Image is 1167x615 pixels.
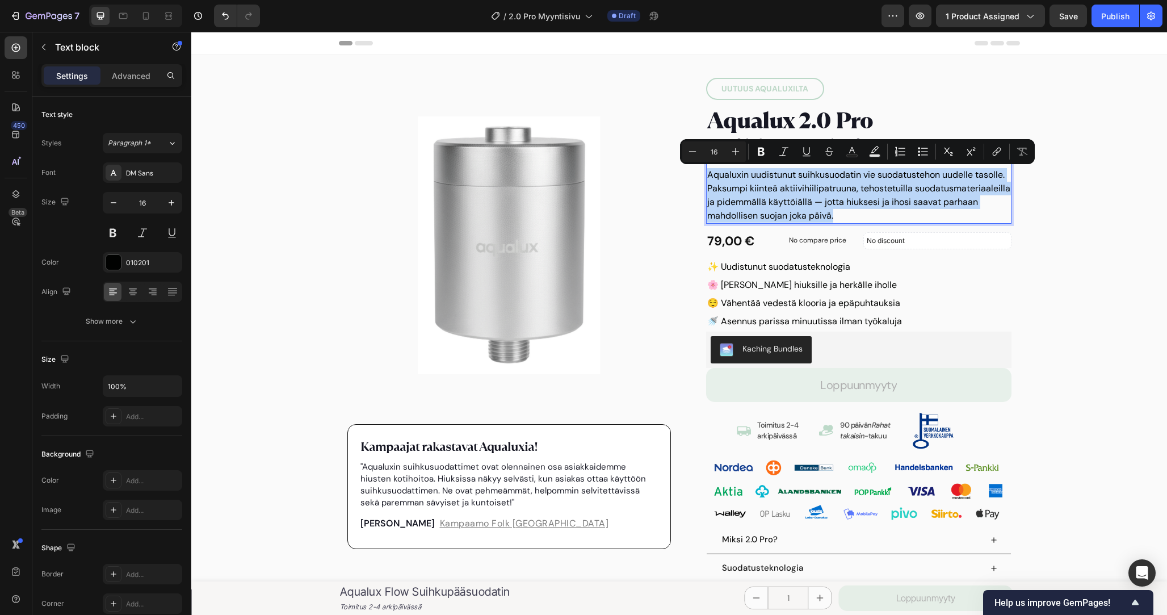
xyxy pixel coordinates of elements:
div: Shape [41,541,78,556]
p: [PERSON_NAME] [169,485,244,499]
div: Text style [41,110,73,120]
button: Show more [41,311,182,332]
div: Corner [41,599,64,609]
p: 90 päivän -takuu [649,388,704,410]
button: increment [617,555,640,577]
span: Draft [619,11,636,21]
div: Width [41,381,60,391]
input: Auto [103,376,182,396]
span: 2.0 Pro Myyntisivu [509,10,580,22]
p: "Aqualuxin suihkusuodattimet ovat olennainen osa asiakkaidemme hiusten kotihoitoa. Hiuksissa näky... [169,429,461,477]
p: 7 [74,9,79,23]
input: quantity [577,555,618,577]
h2: Aqualux 2.0 Pro Suihkusuodatin [515,74,820,131]
button: Paragraph 1* [103,133,182,153]
button: 7 [5,5,85,27]
button: Loppuunmyyty [515,336,820,370]
button: Save [1050,5,1087,27]
div: 010201 [126,258,179,268]
button: Loppuunmyyty [647,554,821,579]
p: UUTUUS AQUALUXILTA [517,51,631,63]
iframe: Design area [191,32,1167,615]
div: 79,00 € [515,200,589,219]
div: Color [41,257,59,267]
div: Border [41,569,64,579]
div: DM Sans [126,168,179,178]
p: 🌸 [PERSON_NAME] hiuksille ja herkälle iholle [516,244,819,262]
button: Publish [1092,5,1139,27]
p: ✨ Uudistunut suodatusteknologia [516,226,819,244]
div: Add... [126,505,179,516]
div: Padding [41,411,68,421]
p: Toimitus 2-4 arkipäivässä [566,388,622,410]
strong: Kampaajat rakastavat Aqualuxia! [169,406,346,424]
div: Publish [1101,10,1130,22]
div: Add... [126,570,179,580]
span: Help us improve GemPages! [994,597,1128,608]
div: 450 [11,121,27,130]
button: Show survey - Help us improve GemPages! [994,596,1142,609]
span: Paragraph 1* [108,138,151,148]
div: Loppuunmyyty [705,558,764,575]
div: Rich Text Editor. Editing area: main [515,135,820,192]
div: Editor contextual toolbar [680,139,1035,164]
span: 1 product assigned [946,10,1019,22]
button: 1 product assigned [936,5,1045,27]
p: Miksi 2.0 Pro? [531,500,586,516]
div: Color [41,475,59,486]
p: Text block [55,40,152,54]
div: Loppuunmyyty [629,345,706,362]
div: Add... [126,412,179,422]
div: Background [41,447,96,462]
p: 🚿 Asennus parissa minuutissa ilman työkaluja [516,281,819,299]
button: decrement [554,555,577,577]
img: KachingBundles.png [528,311,542,325]
div: Size [41,195,72,210]
p: 😌 Vähentää vedestä klooria ja epäpuhtauksia [516,262,819,281]
span: Save [1059,11,1078,21]
div: Font [41,168,56,178]
p: Advanced [112,70,150,82]
p: No compare price [598,205,663,212]
div: Styles [41,138,61,148]
div: Size [41,352,72,367]
div: Add... [126,476,179,486]
div: Add... [126,599,179,609]
span: / [503,10,506,22]
img: gempages_514809864426357604-bbcf4290-a2e0-43cc-ae66-14f1ee737092.png [711,376,774,422]
div: Kaching Bundles [551,311,611,323]
img: gempages_514809864426357604-260282dc-6bbd-48a5-8895-7160bf574028.webp [515,425,820,491]
div: Align [41,285,73,300]
div: Show more [86,316,138,327]
p: Suodatusteknologia [531,529,612,544]
div: Image [41,505,61,515]
div: Rich Text Editor. Editing area: main [515,225,820,300]
div: Undo/Redo [214,5,260,27]
p: Aqualuxin uudistunut suihkusuodatin vie suodatustehon uudelle tasolle. Paksumpi kiinteä aktiivihi... [516,136,819,191]
p: Settings [56,70,88,82]
p: No discount [675,204,817,214]
a: Kampaamo Folk [GEOGRAPHIC_DATA] [249,486,418,497]
button: Kaching Bundles [519,304,620,332]
div: Open Intercom Messenger [1128,559,1156,587]
div: Beta [9,208,27,217]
